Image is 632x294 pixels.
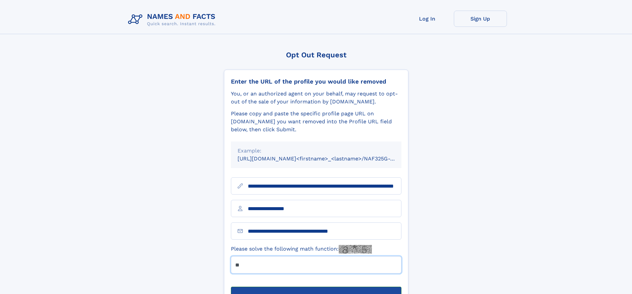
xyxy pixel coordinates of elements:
[231,90,401,106] div: You, or an authorized agent on your behalf, may request to opt-out of the sale of your informatio...
[231,110,401,134] div: Please copy and paste the specific profile page URL on [DOMAIN_NAME] you want removed into the Pr...
[231,78,401,85] div: Enter the URL of the profile you would like removed
[238,155,414,162] small: [URL][DOMAIN_NAME]<firstname>_<lastname>/NAF325G-xxxxxxxx
[401,11,454,27] a: Log In
[238,147,395,155] div: Example:
[231,245,372,254] label: Please solve the following math function:
[454,11,507,27] a: Sign Up
[125,11,221,29] img: Logo Names and Facts
[224,51,408,59] div: Opt Out Request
